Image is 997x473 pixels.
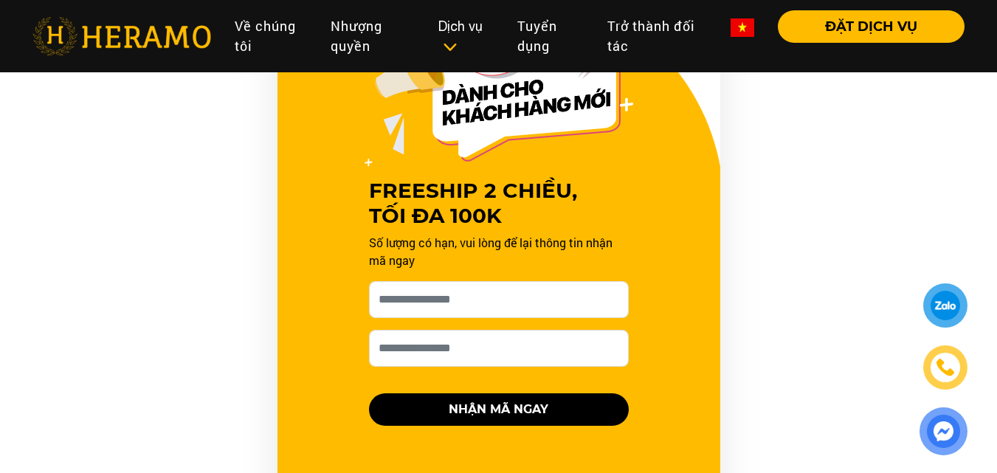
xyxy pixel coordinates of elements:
[32,17,211,55] img: heramo-logo.png
[596,10,719,62] a: Trở thành đối tác
[438,16,494,56] div: Dịch vụ
[766,20,965,33] a: ĐẶT DỊCH VỤ
[319,10,427,62] a: Nhượng quyền
[369,393,629,426] button: NHẬN MÃ NGAY
[223,10,319,62] a: Về chúng tôi
[369,179,629,228] h3: FREESHIP 2 CHIỀU, TỐI ĐA 100K
[365,6,633,167] img: Offer Header
[369,234,629,269] p: Số lượng có hạn, vui lòng để lại thông tin nhận mã ngay
[936,359,954,376] img: phone-icon
[923,345,967,390] a: phone-icon
[778,10,965,43] button: ĐẶT DỊCH VỤ
[731,18,754,37] img: vn-flag.png
[442,40,458,55] img: subToggleIcon
[506,10,596,62] a: Tuyển dụng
